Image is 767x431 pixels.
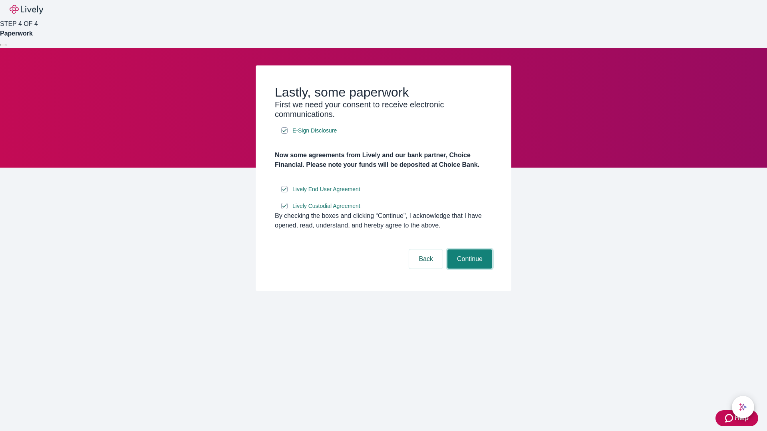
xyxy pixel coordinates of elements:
[715,410,758,426] button: Zendesk support iconHelp
[291,184,362,194] a: e-sign disclosure document
[275,100,492,119] h3: First we need your consent to receive electronic communications.
[275,150,492,170] h4: Now some agreements from Lively and our bank partner, Choice Financial. Please note your funds wi...
[447,249,492,269] button: Continue
[735,413,749,423] span: Help
[292,202,360,210] span: Lively Custodial Agreement
[725,413,735,423] svg: Zendesk support icon
[409,249,443,269] button: Back
[10,5,43,14] img: Lively
[292,185,360,194] span: Lively End User Agreement
[275,211,492,230] div: By checking the boxes and clicking “Continue", I acknowledge that I have opened, read, understand...
[732,396,754,418] button: chat
[291,201,362,211] a: e-sign disclosure document
[275,85,492,100] h2: Lastly, some paperwork
[292,127,337,135] span: E-Sign Disclosure
[739,403,747,411] svg: Lively AI Assistant
[291,126,338,136] a: e-sign disclosure document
